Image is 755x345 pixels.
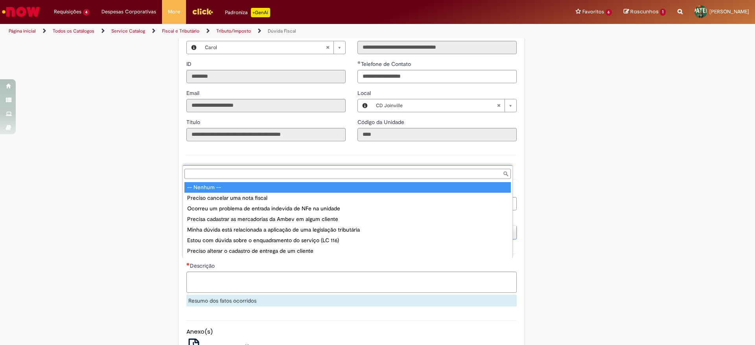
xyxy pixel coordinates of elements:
div: Ocorreu um problema de entrada indevida de NFe na unidade [184,203,511,214]
div: -- Nenhum -- [184,182,511,193]
ul: O que está acontecendo: [183,181,512,258]
div: Minha dúvida está relacionada a aplicação de uma legislação tributária [184,225,511,235]
div: Preciso alterar o cadastro de entrega de um cliente [184,246,511,256]
div: Estou com dúvida sobre o enquadramento do serviço (LC 116) [184,235,511,246]
div: Preciso cancelar uma nota fiscal [184,193,511,203]
div: Precisa cadastrar as mercadorias da Ambev em algum cliente [184,214,511,225]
